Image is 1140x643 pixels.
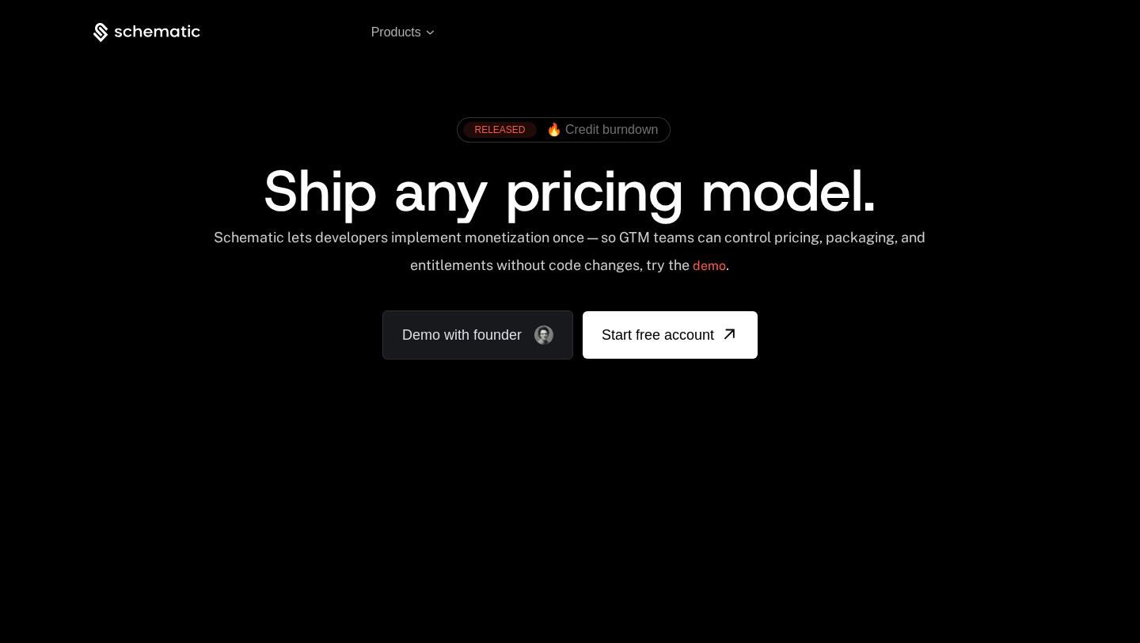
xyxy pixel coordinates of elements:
[534,325,553,344] img: Founder
[264,153,876,229] span: Ship any pricing model.
[693,247,726,285] a: demo
[382,310,573,360] a: Demo with founder, ,[object Object]
[463,122,658,138] a: [object Object],[object Object]
[583,311,758,359] a: [object Object]
[602,324,714,346] span: Start free account
[371,25,421,40] span: Products
[463,122,536,138] div: RELEASED
[546,123,659,137] span: 🔥 Credit burndown
[212,229,927,285] div: Schematic lets developers implement monetization once — so GTM teams can control pricing, packagi...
